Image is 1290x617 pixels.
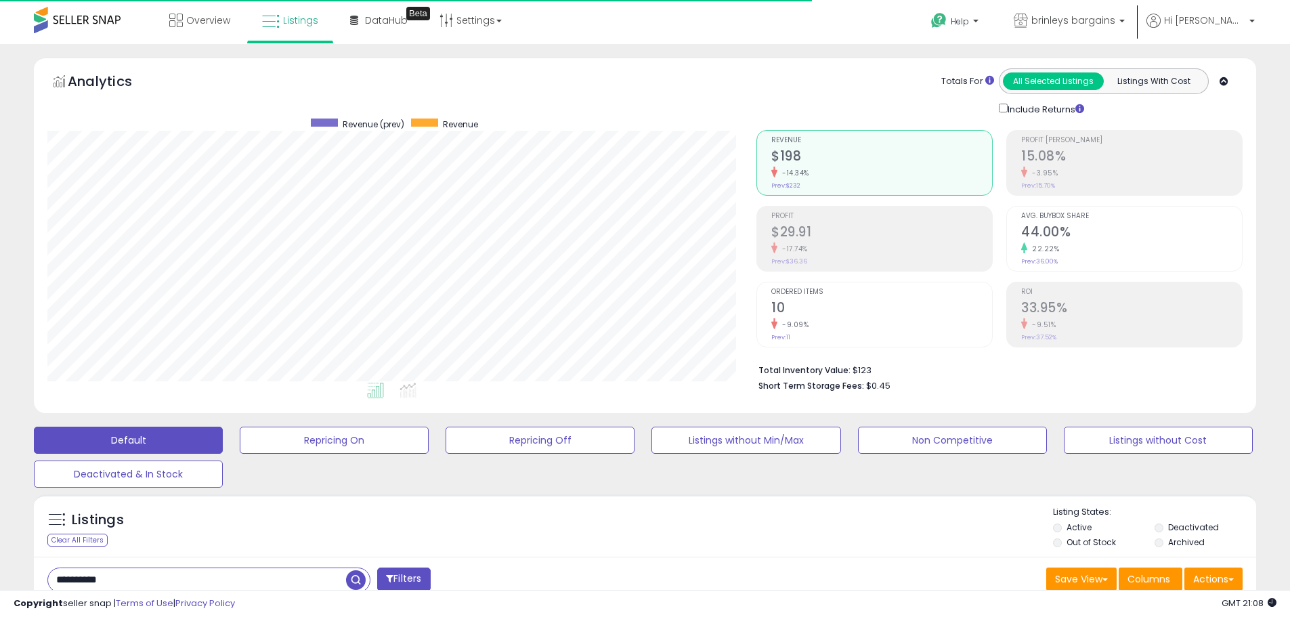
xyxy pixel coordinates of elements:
[777,168,809,178] small: -14.34%
[1067,522,1092,533] label: Active
[651,427,840,454] button: Listings without Min/Max
[1021,257,1058,265] small: Prev: 36.00%
[1146,14,1255,44] a: Hi [PERSON_NAME]
[1021,333,1056,341] small: Prev: 37.52%
[1027,168,1058,178] small: -3.95%
[1064,427,1253,454] button: Listings without Cost
[34,461,223,488] button: Deactivated & In Stock
[377,568,430,591] button: Filters
[1184,568,1243,591] button: Actions
[446,427,635,454] button: Repricing Off
[175,597,235,610] a: Privacy Policy
[1021,224,1242,242] h2: 44.00%
[283,14,318,27] span: Listings
[1021,182,1055,190] small: Prev: 15.70%
[758,380,864,391] b: Short Term Storage Fees:
[14,597,63,610] strong: Copyright
[866,379,890,392] span: $0.45
[1164,14,1245,27] span: Hi [PERSON_NAME]
[1021,148,1242,167] h2: 15.08%
[771,257,807,265] small: Prev: $36.36
[771,213,992,220] span: Profit
[1119,568,1182,591] button: Columns
[34,427,223,454] button: Default
[1021,137,1242,144] span: Profit [PERSON_NAME]
[240,427,429,454] button: Repricing On
[1067,536,1116,548] label: Out of Stock
[951,16,969,27] span: Help
[771,333,790,341] small: Prev: 11
[343,119,404,130] span: Revenue (prev)
[1027,244,1059,254] small: 22.22%
[1222,597,1276,610] span: 2025-10-11 21:08 GMT
[777,320,809,330] small: -9.09%
[116,597,173,610] a: Terms of Use
[920,2,992,44] a: Help
[941,75,994,88] div: Totals For
[1003,72,1104,90] button: All Selected Listings
[186,14,230,27] span: Overview
[758,364,851,376] b: Total Inventory Value:
[14,597,235,610] div: seller snap | |
[777,244,808,254] small: -17.74%
[1021,300,1242,318] h2: 33.95%
[443,119,478,130] span: Revenue
[771,300,992,318] h2: 10
[365,14,408,27] span: DataHub
[771,182,800,190] small: Prev: $232
[1168,522,1219,533] label: Deactivated
[406,7,430,20] div: Tooltip anchor
[72,511,124,530] h5: Listings
[68,72,158,94] h5: Analytics
[1031,14,1115,27] span: brinleys bargains
[771,137,992,144] span: Revenue
[1046,568,1117,591] button: Save View
[1168,536,1205,548] label: Archived
[771,224,992,242] h2: $29.91
[989,101,1100,116] div: Include Returns
[930,12,947,29] i: Get Help
[1127,572,1170,586] span: Columns
[858,427,1047,454] button: Non Competitive
[771,148,992,167] h2: $198
[47,534,108,547] div: Clear All Filters
[1021,289,1242,296] span: ROI
[758,361,1232,377] li: $123
[1053,506,1256,519] p: Listing States:
[1021,213,1242,220] span: Avg. Buybox Share
[1103,72,1204,90] button: Listings With Cost
[1027,320,1056,330] small: -9.51%
[771,289,992,296] span: Ordered Items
